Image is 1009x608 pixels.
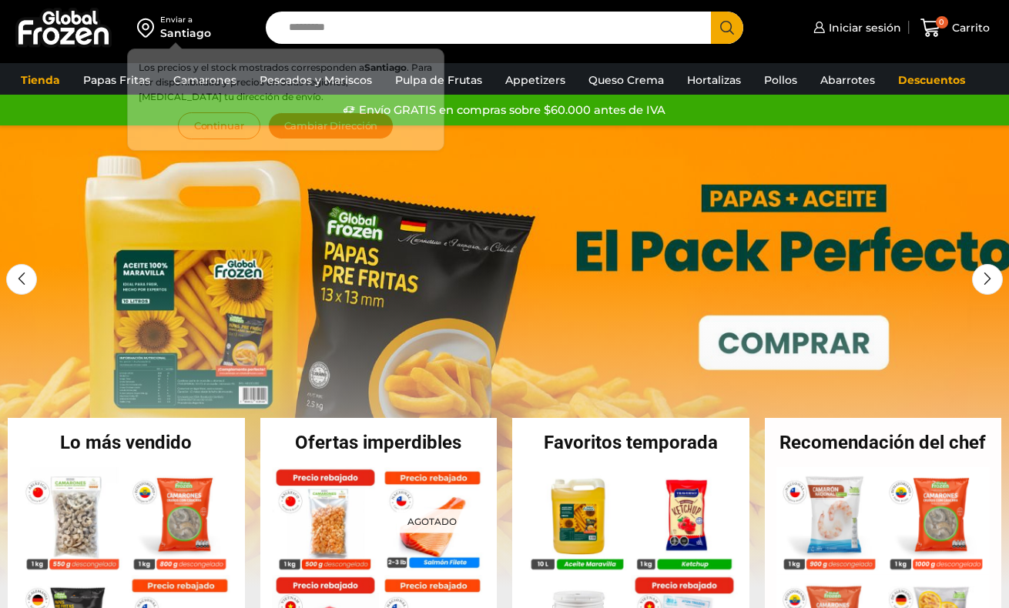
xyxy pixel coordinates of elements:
[178,112,260,139] button: Continuar
[756,65,805,95] a: Pollos
[512,433,749,452] h2: Favoritos temporada
[679,65,749,95] a: Hortalizas
[13,65,68,95] a: Tienda
[75,65,158,95] a: Papas Fritas
[936,16,948,28] span: 0
[765,433,1002,452] h2: Recomendación del chef
[137,15,160,41] img: address-field-icon.svg
[260,433,498,452] h2: Ofertas imperdibles
[581,65,672,95] a: Queso Crema
[813,65,883,95] a: Abarrotes
[711,12,743,44] button: Search button
[948,20,990,35] span: Carrito
[397,509,468,533] p: Agotado
[160,25,211,41] div: Santiago
[8,433,245,452] h2: Lo más vendido
[498,65,573,95] a: Appetizers
[825,20,901,35] span: Iniciar sesión
[364,62,407,73] strong: Santiago
[890,65,973,95] a: Descuentos
[810,12,901,43] a: Iniciar sesión
[139,60,433,105] p: Los precios y el stock mostrados corresponden a . Para ver disponibilidad y precios en otras regi...
[160,15,211,25] div: Enviar a
[268,112,394,139] button: Cambiar Dirección
[917,10,994,46] a: 0 Carrito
